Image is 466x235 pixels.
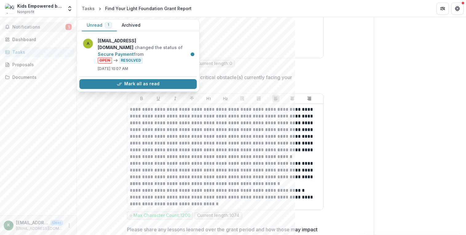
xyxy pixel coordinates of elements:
img: Kids Empowered by Your Support, Inc. [5,4,15,13]
button: Partners [436,2,449,15]
div: Tasks [82,5,95,12]
button: Strike [188,95,195,102]
span: 1 [108,23,109,27]
span: 1 [65,24,72,30]
p: Current length: 0 [197,61,232,66]
button: Heading 2 [222,95,229,102]
button: Mark all as read [79,79,197,89]
div: Proposals [12,61,69,68]
nav: breadcrumb [79,4,194,13]
p: changed the status of from [98,37,193,64]
p: [EMAIL_ADDRESS][DOMAIN_NAME] [16,226,63,231]
button: Notifications1 [2,22,74,32]
button: Ordered List [255,95,263,102]
div: Documents [12,74,69,80]
button: Open entity switcher [65,2,74,15]
button: More [65,222,73,229]
button: Bold [138,95,145,102]
a: Tasks [79,4,97,13]
button: Bullet List [239,95,246,102]
p: Max Character Count: 1200 [133,213,190,218]
button: Underline [155,95,162,102]
button: Heading 1 [205,95,212,102]
div: Dashboard [12,36,69,43]
a: Dashboard [2,34,74,44]
button: Align Center [289,95,296,102]
a: Proposals [2,60,74,70]
button: Italicize [172,95,179,102]
p: User [50,220,63,225]
p: Current length: 1074 [197,213,239,218]
button: Archived [117,19,145,31]
div: kscott@keysmusic.org [7,223,10,227]
p: What do you consider the most critical obstacle(s) currently facing your organization? [127,74,320,88]
button: Align Left [272,95,279,102]
a: Tasks [2,47,74,57]
p: [EMAIL_ADDRESS][DOMAIN_NAME] [16,219,48,226]
div: Kids Empowered by Your Support, Inc. [17,3,63,9]
button: Get Help [451,2,464,15]
div: Tasks [12,49,69,55]
a: Documents [2,72,74,82]
button: Align Right [306,95,313,102]
button: Unread [82,19,117,31]
div: Find Your Light Foundation Grant Report [105,5,192,12]
span: Notifications [12,25,65,30]
span: Nonprofit [17,9,34,15]
a: Secure Payment [98,52,134,57]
